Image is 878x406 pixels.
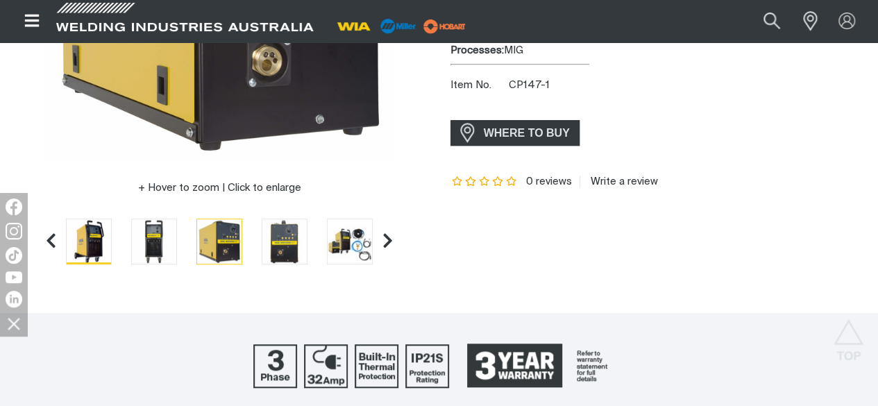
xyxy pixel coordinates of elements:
span: Item No. [450,78,507,94]
button: Go to slide 3 [131,219,177,264]
img: Built In Thermal Protection [355,344,398,388]
img: YouTube [6,271,22,283]
img: Facebook [6,198,22,215]
img: hide socials [2,312,26,335]
button: Next media [382,218,396,265]
button: Go to slide 4 [196,219,242,264]
button: Go to slide 2 [66,219,112,264]
img: Weldmatic 356 [197,219,242,264]
input: Product name or item number... [731,6,795,37]
img: Instagram [6,223,22,239]
a: WHERE TO BUY [450,120,580,146]
button: Go to slide 5 [262,219,307,264]
img: 32 Amp Supply Plug [304,344,348,388]
img: IP21S Protection Rating [405,344,449,388]
img: Three Phase [253,344,297,388]
a: miller [419,21,470,31]
img: Weldmatic 356 [132,219,176,264]
a: Write a review [580,176,658,188]
img: LinkedIn [6,291,22,307]
a: 3 Year Warranty [456,337,625,394]
span: CP147-1 [509,80,550,90]
button: Previous media [42,218,56,265]
img: Weldmatic 356 [262,219,307,264]
button: Scroll to top [833,319,864,350]
strong: Processes: [450,45,504,56]
img: TikTok [6,247,22,264]
img: Weldmatic 356 [328,219,372,264]
span: 0 reviews [525,176,571,187]
button: Search products [748,6,795,37]
img: miller [419,16,470,37]
button: Go to slide 6 [327,219,373,264]
button: Hover to zoom | Click to enlarge [130,180,310,196]
div: MIG [450,43,868,59]
span: Rating: {0} [450,177,518,187]
img: Weldmatic 356 [67,219,111,264]
span: WHERE TO BUY [475,122,579,144]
